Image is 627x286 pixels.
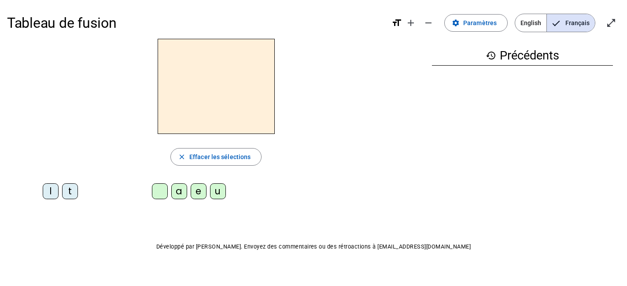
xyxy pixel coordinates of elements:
h1: Tableau de fusion [7,9,384,37]
mat-icon: close [178,153,186,161]
button: Effacer les sélections [170,148,262,166]
div: u [210,183,226,199]
span: English [515,14,546,32]
mat-icon: add [406,18,416,28]
button: Augmenter la taille de la police [402,14,420,32]
button: Paramètres [444,14,508,32]
div: t [62,183,78,199]
span: Français [547,14,595,32]
mat-icon: open_in_full [606,18,616,28]
span: Paramètres [463,18,497,28]
mat-button-toggle-group: Language selection [515,14,595,32]
div: l [43,183,59,199]
span: Effacer les sélections [189,152,251,162]
p: Développé par [PERSON_NAME]. Envoyez des commentaires ou des rétroactions à [EMAIL_ADDRESS][DOMAI... [7,241,620,252]
mat-icon: format_size [391,18,402,28]
mat-icon: settings [452,19,460,27]
mat-icon: remove [423,18,434,28]
h3: Précédents [432,46,613,66]
mat-icon: history [486,50,496,61]
div: e [191,183,207,199]
div: a [171,183,187,199]
button: Entrer en plein écran [602,14,620,32]
button: Diminuer la taille de la police [420,14,437,32]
